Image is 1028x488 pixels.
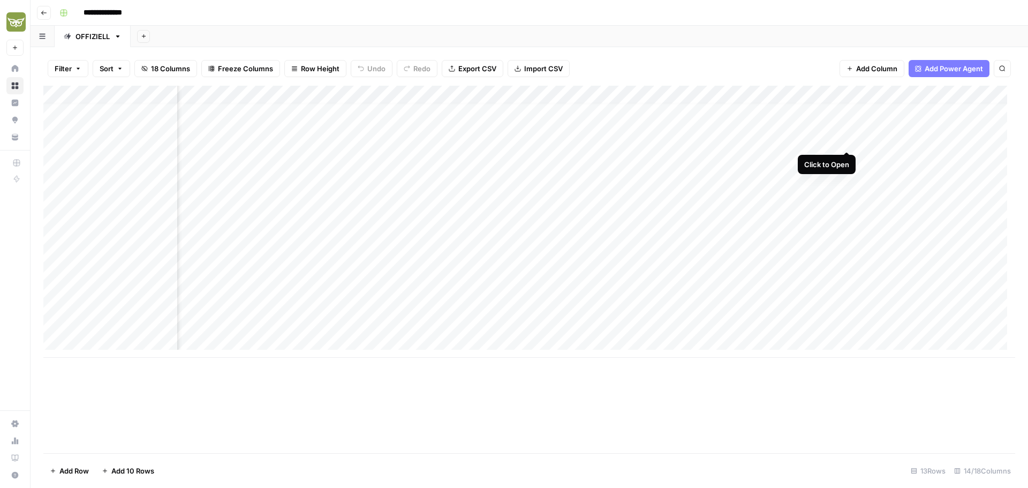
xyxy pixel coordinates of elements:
[856,63,897,74] span: Add Column
[458,63,496,74] span: Export CSV
[75,31,110,42] div: OFFIZIELL
[6,415,24,432] a: Settings
[925,63,983,74] span: Add Power Agent
[6,94,24,111] a: Insights
[508,60,570,77] button: Import CSV
[413,63,430,74] span: Redo
[59,466,89,476] span: Add Row
[48,60,88,77] button: Filter
[524,63,563,74] span: Import CSV
[6,467,24,484] button: Help + Support
[804,159,849,170] div: Click to Open
[95,462,161,479] button: Add 10 Rows
[906,462,950,479] div: 13 Rows
[6,129,24,146] a: Your Data
[950,462,1015,479] div: 14/18 Columns
[351,60,392,77] button: Undo
[6,60,24,77] a: Home
[151,63,190,74] span: 18 Columns
[93,60,130,77] button: Sort
[442,60,503,77] button: Export CSV
[134,60,197,77] button: 18 Columns
[6,432,24,449] a: Usage
[218,63,273,74] span: Freeze Columns
[6,111,24,129] a: Opportunities
[6,77,24,94] a: Browse
[6,9,24,35] button: Workspace: Evergreen Media
[284,60,346,77] button: Row Height
[55,26,131,47] a: OFFIZIELL
[301,63,339,74] span: Row Height
[6,12,26,32] img: Evergreen Media Logo
[840,60,904,77] button: Add Column
[6,449,24,467] a: Learning Hub
[43,462,95,479] button: Add Row
[111,466,154,476] span: Add 10 Rows
[367,63,385,74] span: Undo
[201,60,280,77] button: Freeze Columns
[55,63,72,74] span: Filter
[100,63,114,74] span: Sort
[397,60,437,77] button: Redo
[909,60,989,77] button: Add Power Agent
